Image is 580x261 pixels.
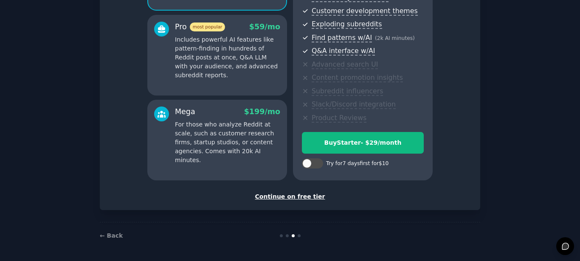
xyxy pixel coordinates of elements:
[312,7,418,16] span: Customer development themes
[175,35,280,80] p: Includes powerful AI features like pattern-finding in hundreds of Reddit posts at once, Q&A LLM w...
[302,138,423,147] div: Buy Starter - $ 29 /month
[175,22,225,32] div: Pro
[312,47,375,56] span: Q&A interface w/AI
[109,192,471,201] div: Continue on free tier
[249,22,280,31] span: $ 59 /mo
[190,22,225,31] span: most popular
[312,20,382,29] span: Exploding subreddits
[244,107,280,116] span: $ 199 /mo
[312,73,403,82] span: Content promotion insights
[175,107,195,117] div: Mega
[326,160,389,168] div: Try for 7 days first for $10
[312,34,372,42] span: Find patterns w/AI
[100,232,123,239] a: ← Back
[312,114,366,123] span: Product Reviews
[312,87,383,96] span: Subreddit influencers
[302,132,424,154] button: BuyStarter- $29/month
[175,120,280,165] p: For those who analyze Reddit at scale, such as customer research firms, startup studios, or conte...
[312,100,396,109] span: Slack/Discord integration
[375,35,415,41] span: ( 2k AI minutes )
[312,60,378,69] span: Advanced search UI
